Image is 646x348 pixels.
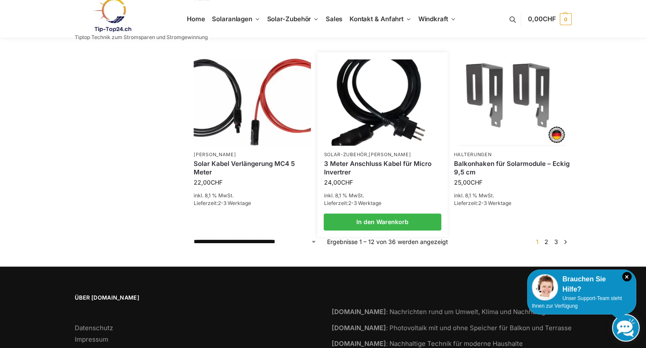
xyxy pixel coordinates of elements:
[267,15,311,23] span: Solar-Zubehör
[324,179,353,186] bdi: 24,00
[324,160,441,176] a: 3 Meter Anschluss Kabel für Micro Invertrer
[332,308,556,316] a: [DOMAIN_NAME]: Nachrichten rund um Umwelt, Klima und Nachhaltigkeit
[194,160,311,176] a: Solar Kabel Verlängerung MC4 5 Meter
[532,274,558,300] img: Customer service
[348,200,381,206] span: 2-3 Werktage
[211,179,223,186] span: CHF
[532,295,622,309] span: Unser Support-Team steht Ihnen zur Verfügung
[454,59,571,146] img: Balkonhaken eckig
[75,335,108,343] a: Impressum
[75,324,113,332] a: Datenschutz
[194,152,236,157] a: [PERSON_NAME]
[332,340,386,348] strong: [DOMAIN_NAME]
[528,6,571,32] a: 0,00CHF 0
[194,192,311,199] p: inkl. 8,1 % MwSt.
[622,272,632,281] i: Schließen
[369,152,411,157] a: [PERSON_NAME]
[454,192,571,199] p: inkl. 8,1 % MwSt.
[552,238,560,245] a: Seite 3
[327,237,448,246] p: Ergebnisse 1 – 12 von 36 werden angezeigt
[454,152,492,157] a: Halterungen
[531,237,571,246] nav: Produkt-Seitennummerierung
[194,59,311,146] img: Solar-Verlängerungskabel, MC4
[478,200,511,206] span: 2-3 Werktage
[454,200,511,206] span: Lieferzeit:
[418,15,448,23] span: Windkraft
[325,59,440,146] img: Anschlusskabel-3meter
[332,340,523,348] a: [DOMAIN_NAME]: Nachhaltige Technik für moderne Haushalte
[534,238,541,245] span: Seite 1
[560,13,572,25] span: 0
[471,179,482,186] span: CHF
[542,238,550,245] a: Seite 2
[324,192,441,199] p: inkl. 8,1 % MwSt.
[194,237,317,246] select: Shop-Reihenfolge
[332,308,386,316] strong: [DOMAIN_NAME]
[543,15,556,23] span: CHF
[75,294,315,302] span: Über [DOMAIN_NAME]
[194,200,251,206] span: Lieferzeit:
[532,274,632,295] div: Brauchen Sie Hilfe?
[332,324,572,332] a: [DOMAIN_NAME]: Photovoltaik mit und ohne Speicher für Balkon und Terrasse
[562,237,568,246] a: →
[341,179,353,186] span: CHF
[75,35,208,40] p: Tiptop Technik zum Stromsparen und Stromgewinnung
[454,160,571,176] a: Balkonhaken für Solarmodule – Eckig 9,5 cm
[332,324,386,332] strong: [DOMAIN_NAME]
[324,200,381,206] span: Lieferzeit:
[194,179,223,186] bdi: 22,00
[324,213,441,230] a: In den Warenkorb legen: „3 Meter Anschluss Kabel für Micro Invertrer“
[326,15,343,23] span: Sales
[350,15,403,23] span: Kontakt & Anfahrt
[212,15,252,23] span: Solaranlagen
[528,15,556,23] span: 0,00
[324,152,367,157] a: Solar-Zubehör
[324,152,441,158] p: ,
[454,179,482,186] bdi: 25,00
[218,200,251,206] span: 2-3 Werktage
